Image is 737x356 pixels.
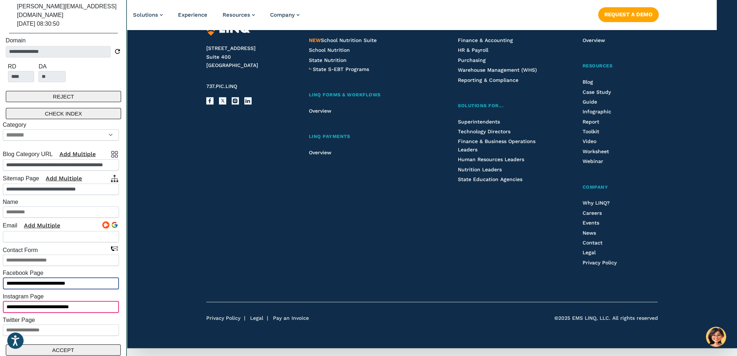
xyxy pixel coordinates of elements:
[6,91,121,102] button: REJECT
[706,327,726,347] button: Hello, have a question? Let’s chat.
[458,57,486,63] a: Purchasing
[582,184,658,191] a: Company
[582,99,597,105] a: Guide
[3,174,40,183] label: Sitemap Page
[582,200,609,206] a: Why LINQ?
[582,260,616,265] a: Privacy Policy
[8,63,16,70] label: RD
[270,12,299,18] a: Company
[273,315,309,321] a: Pay an Invoice
[582,119,599,125] a: Report
[41,173,87,184] button: Add Multiple
[3,121,26,129] label: Category
[582,89,610,95] a: Case Study
[313,66,369,72] span: State S-EBT Programs
[598,7,658,22] a: Request a Demo
[554,315,658,322] span: ©2025 EMS LINQ, LLC. All rights reserved
[206,315,240,321] a: Privacy Policy
[582,220,599,226] a: Events
[458,129,510,134] a: Technology Directors
[133,6,299,30] nav: Primary Navigation
[206,44,294,70] address: [STREET_ADDRESS] Suite 400 [GEOGRAPHIC_DATA]
[206,97,214,105] a: Facebook
[582,63,612,68] span: Resources
[309,108,331,114] a: Overview
[206,83,237,89] span: 737.PIC.LINQ
[458,119,500,125] a: Superintendents
[309,57,347,63] a: State Nutrition
[223,12,255,18] a: Resources
[598,6,658,22] nav: Button Navigation
[458,138,535,152] a: Finance & Business Operations Leaders
[133,12,158,18] span: Solutions
[309,37,321,43] span: NEW
[6,36,26,45] label: Domain
[458,37,513,43] a: Finance & Accounting
[582,138,596,144] a: Video
[3,221,17,230] label: Email
[6,108,121,119] button: CHECK INDEX
[309,134,350,139] span: LINQ Payments
[582,158,603,164] a: Webinar
[250,315,263,321] a: Legal
[582,109,611,114] a: Infographic
[582,79,593,85] a: Blog
[178,12,207,18] span: Experience
[244,97,252,105] a: LinkedIn
[582,210,601,216] a: Careers
[270,12,295,18] span: Company
[309,133,425,141] a: LINQ Payments
[582,129,599,134] a: Toolkit
[582,230,596,236] a: News
[309,92,381,97] span: LINQ Forms & Workflows
[458,67,537,73] a: Warehouse Management (WHS)
[309,150,331,155] a: Overview
[3,150,53,159] label: Blog Category URL
[458,77,518,83] a: Reporting & Compliance
[582,148,609,154] a: Worksheet
[458,47,488,53] span: HR & Payroll
[309,37,377,43] span: School Nutrition Suite
[313,65,369,73] a: State S-EBT Programs
[458,176,522,182] a: State Education Agencies
[54,149,101,159] button: Add Multiple
[232,97,239,105] a: Instagram
[309,91,425,99] a: LINQ Forms & Workflows
[582,184,608,190] span: Company
[19,221,65,231] button: Add Multiple
[582,250,595,255] a: Legal
[38,63,46,70] label: DA
[458,156,524,162] a: Human Resources Leaders
[219,97,226,105] a: X
[458,167,502,172] a: Nutrition Leaders
[223,12,250,18] span: Resources
[582,37,605,43] a: Overview
[309,37,377,43] a: NEWSchool Nutrition Suite
[309,47,350,53] span: School Nutrition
